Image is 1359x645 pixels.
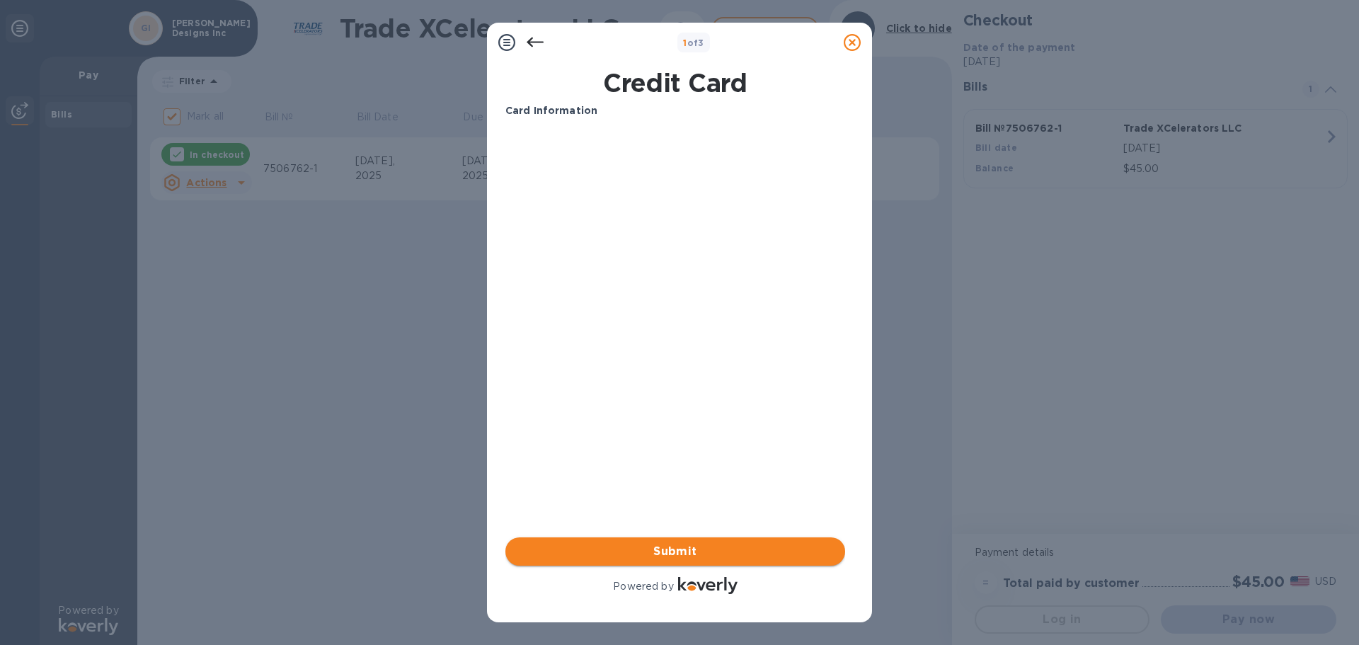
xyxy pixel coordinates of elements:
h1: Credit Card [500,68,851,98]
b: of 3 [683,38,704,48]
img: Logo [678,577,738,594]
button: Submit [505,537,845,566]
p: Powered by [613,579,673,594]
span: 1 [683,38,687,48]
b: Card Information [505,105,597,116]
iframe: Your browser does not support iframes [505,130,845,342]
span: Submit [517,543,834,560]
